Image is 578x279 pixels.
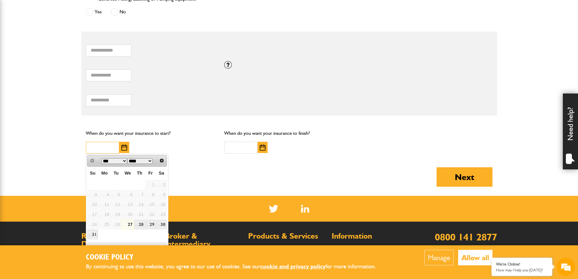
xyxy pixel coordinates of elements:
input: Enter your phone number [8,92,111,105]
h2: Broker & Intermediary [165,232,242,248]
span: Monday [101,171,108,175]
a: 28 [134,220,145,229]
img: d_20077148190_company_1631870298795_20077148190 [10,34,25,42]
div: Chat with us now [32,34,102,42]
h2: Products & Services [248,232,326,240]
img: Twitter [269,205,278,213]
p: By continuing to use this website, you agree to our use of cookies. See our for more information. [86,262,386,271]
img: Choose date [121,145,127,151]
h2: Cookie Policy [86,253,386,262]
a: 30 [156,220,167,229]
input: Enter your email address [8,74,111,87]
input: Enter your last name [8,56,111,70]
p: When do you want your insurance to finish? [224,129,354,137]
img: Choose date [260,145,265,151]
span: Tuesday [113,171,119,175]
h2: Regulations & Documents [81,232,159,248]
button: Allow all [458,250,492,265]
a: cookie and privacy policy [260,263,326,270]
div: Minimize live chat window [100,3,114,18]
span: Thursday [137,171,142,175]
img: Linked In [301,205,309,213]
label: Yes [86,8,102,16]
div: We're Online! [496,262,548,267]
label: No [111,8,126,16]
a: 31 [87,230,98,239]
a: 27 [122,220,134,229]
p: How may I help you today? [496,268,548,272]
span: Wednesday [125,171,131,175]
a: 0800 141 2877 [435,231,497,243]
div: Need help? [563,94,578,169]
button: Manage [424,250,454,265]
h2: Information [332,232,409,240]
span: Sunday [90,171,95,175]
em: Start Chat [83,187,110,195]
span: Next [159,158,164,163]
a: 29 [145,220,156,229]
textarea: Type your message and hit 'Enter' [8,110,111,182]
span: Saturday [159,171,164,175]
span: Friday [148,171,153,175]
p: When do you want your insurance to start? [86,129,215,137]
button: Next [437,167,492,187]
a: LinkedIn [301,205,309,213]
a: Next [157,156,166,165]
